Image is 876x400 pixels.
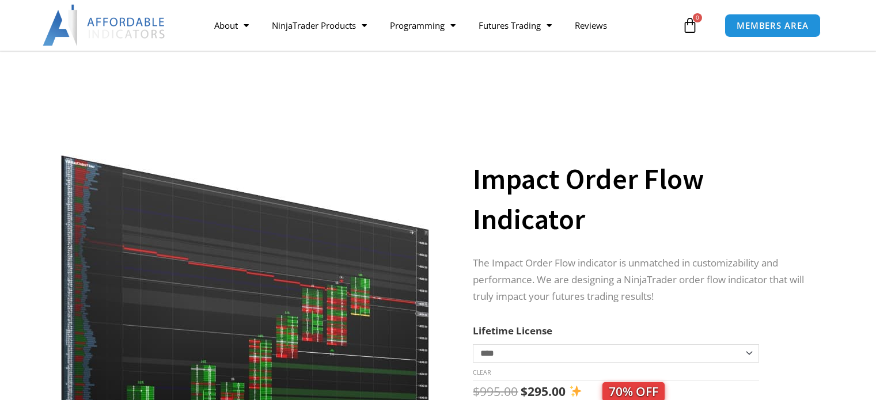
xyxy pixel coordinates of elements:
[570,385,582,397] img: ✨
[203,12,260,39] a: About
[563,12,619,39] a: Reviews
[665,9,715,42] a: 0
[203,12,679,39] nav: Menu
[473,368,491,376] a: Clear options
[473,324,552,337] label: Lifetime License
[260,12,378,39] a: NinjaTrader Products
[521,383,528,399] span: $
[378,12,467,39] a: Programming
[521,383,566,399] bdi: 295.00
[473,159,809,239] h1: Impact Order Flow Indicator
[43,5,166,46] img: LogoAI | Affordable Indicators – NinjaTrader
[473,383,518,399] bdi: 995.00
[473,383,480,399] span: $
[467,12,563,39] a: Futures Trading
[737,21,809,30] span: MEMBERS AREA
[473,255,809,305] p: The Impact Order Flow indicator is unmatched in customizability and performance. We are designing...
[725,14,821,37] a: MEMBERS AREA
[693,13,702,22] span: 0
